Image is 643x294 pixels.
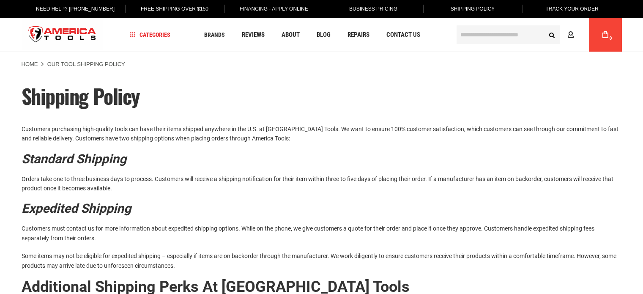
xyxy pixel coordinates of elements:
[383,29,424,41] a: Contact Us
[22,224,622,243] p: Customers must contact us for more information about expedited shipping options. While on the pho...
[344,29,373,41] a: Repairs
[22,19,104,51] a: store logo
[130,32,170,38] span: Categories
[22,124,622,143] p: Customers purchasing high-quality tools can have their items shipped anywhere in the U.S. at [GEO...
[22,19,104,51] img: America Tools
[610,36,612,41] span: 0
[282,32,300,38] span: About
[126,29,174,41] a: Categories
[242,32,265,38] span: Reviews
[597,18,613,52] a: 0
[386,32,420,38] span: Contact Us
[278,29,304,41] a: About
[22,174,622,193] p: Orders take one to three business days to process. Customers will receive a shipping notification...
[347,32,369,38] span: Repairs
[22,151,126,166] em: Standard Shipping
[204,32,225,38] span: Brands
[22,201,131,216] em: Expedited Shipping
[22,60,38,68] a: Home
[313,29,334,41] a: Blog
[544,27,560,43] button: Search
[47,61,125,67] strong: Our Tool Shipping Policy
[22,251,622,270] p: Some items may not be eligible for expedited shipping – especially if items are on backorder thro...
[200,29,229,41] a: Brands
[317,32,331,38] span: Blog
[22,81,140,111] strong: Shipping Policy
[451,6,495,12] span: Shipping Policy
[238,29,268,41] a: Reviews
